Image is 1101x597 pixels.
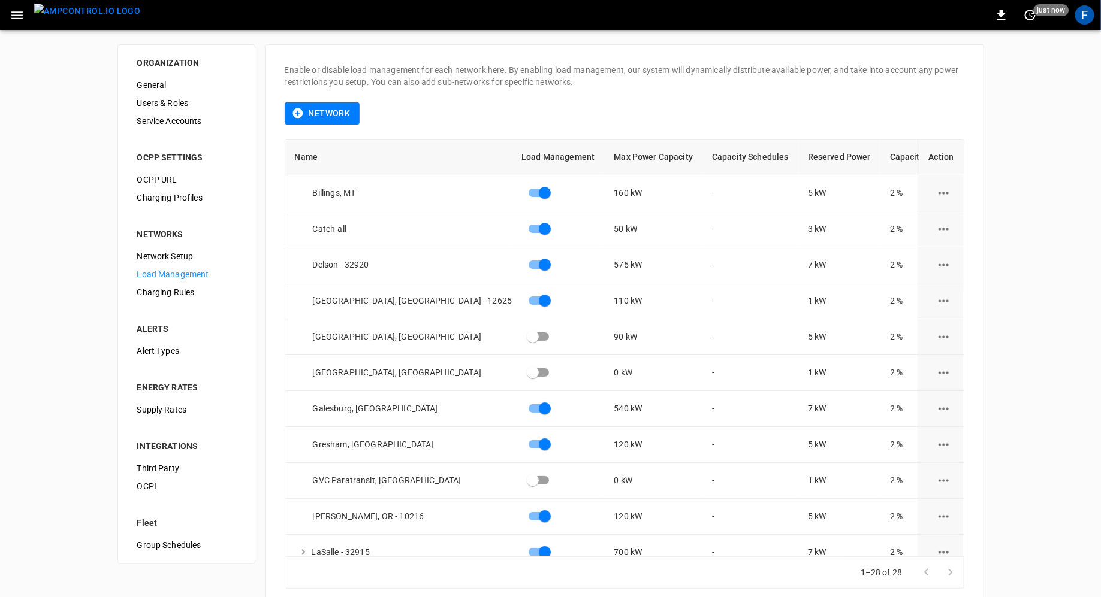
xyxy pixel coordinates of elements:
span: OCPP URL [137,174,236,186]
td: 2 % [880,319,960,355]
th: Reserved Power [798,140,880,175]
button: load management options [929,394,958,423]
span: Network Setup [137,250,236,263]
span: Group Schedules [137,539,236,551]
span: Service Accounts [137,115,236,128]
button: Network [285,102,360,125]
td: - [702,175,798,211]
div: Charging Profiles [128,189,245,207]
button: load management options [929,250,958,280]
td: 5 kW [798,427,880,463]
span: Alert Types [137,345,236,357]
td: 540 kW [604,391,702,427]
th: Action [919,140,964,175]
div: OCPP URL [128,171,245,189]
div: [GEOGRAPHIC_DATA], [GEOGRAPHIC_DATA] [295,366,512,378]
td: 7 kW [798,391,880,427]
td: 7 kW [798,535,880,571]
td: 120 kW [604,499,702,535]
td: - [702,391,798,427]
div: Service Accounts [128,112,245,130]
th: Capacity Schedules [702,140,798,175]
td: - [702,463,798,499]
td: 3 kW [798,211,880,247]
div: LaSalle - 32915 [295,544,512,560]
div: Fleet [137,517,236,529]
td: 50 kW [604,211,702,247]
td: - [702,319,798,355]
span: Charging Rules [137,286,236,299]
div: OCPI [128,477,245,495]
td: 1 kW [798,355,880,391]
th: Load Management [512,140,604,175]
td: 2 % [880,391,960,427]
td: 0 kW [604,355,702,391]
button: load management options [929,286,958,316]
th: Max Power Capacity [604,140,702,175]
td: 5 kW [798,319,880,355]
td: 5 kW [798,175,880,211]
td: 2 % [880,535,960,571]
td: 120 kW [604,427,702,463]
td: 7 kW [798,247,880,283]
p: Enable or disable load management for each network here. By enabling load management, our system ... [285,64,964,88]
div: General [128,76,245,94]
td: - [702,211,798,247]
button: expand row [295,544,312,560]
div: Charging Rules [128,283,245,301]
span: Charging Profiles [137,192,236,204]
span: Third Party [137,462,236,475]
span: General [137,79,236,92]
td: - [702,499,798,535]
div: OCPP SETTINGS [137,151,236,163]
td: - [702,535,798,571]
div: Network Setup [128,247,245,265]
td: 2 % [880,463,960,499]
td: 2 % [880,175,960,211]
button: load management options [929,430,958,459]
td: 2 % [880,247,960,283]
div: NETWORKS [137,228,236,240]
td: 160 kW [604,175,702,211]
span: just now [1034,4,1069,16]
span: Load Management [137,268,236,281]
div: Galesburg, [GEOGRAPHIC_DATA] [295,402,512,414]
div: Load Management [128,265,245,283]
td: 0 kW [604,463,702,499]
td: 575 kW [604,247,702,283]
div: [PERSON_NAME], OR - 10216 [295,510,512,522]
div: Users & Roles [128,94,245,112]
button: load management options [929,178,958,208]
div: profile-icon [1075,5,1094,25]
div: [GEOGRAPHIC_DATA], [GEOGRAPHIC_DATA] [295,331,512,343]
button: set refresh interval [1021,5,1040,25]
th: Name [285,140,512,175]
span: Supply Rates [137,404,236,416]
div: ENERGY RATES [137,381,236,393]
td: - [702,247,798,283]
div: GVC Paratransit, [GEOGRAPHIC_DATA] [295,474,512,486]
button: load management options [929,538,958,567]
span: Users & Roles [137,97,236,110]
button: load management options [929,358,958,387]
td: 110 kW [604,283,702,319]
p: 1–28 of 28 [861,566,903,578]
div: Catch-all [295,223,512,235]
td: 2 % [880,283,960,319]
td: - [702,283,798,319]
div: Third Party [128,459,245,477]
button: load management options [929,466,958,495]
td: 5 kW [798,499,880,535]
img: ampcontrol.io logo [34,4,140,19]
div: [GEOGRAPHIC_DATA], [GEOGRAPHIC_DATA] - 12625 [295,295,512,307]
td: - [702,427,798,463]
div: INTEGRATIONS [137,440,236,452]
div: Delson - 32920 [295,259,512,271]
td: 700 kW [604,535,702,571]
div: Supply Rates [128,401,245,419]
div: Group Schedules [128,536,245,554]
button: load management options [929,214,958,244]
div: Billings, MT [295,187,512,199]
td: 2 % [880,355,960,391]
button: load management options [929,502,958,531]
